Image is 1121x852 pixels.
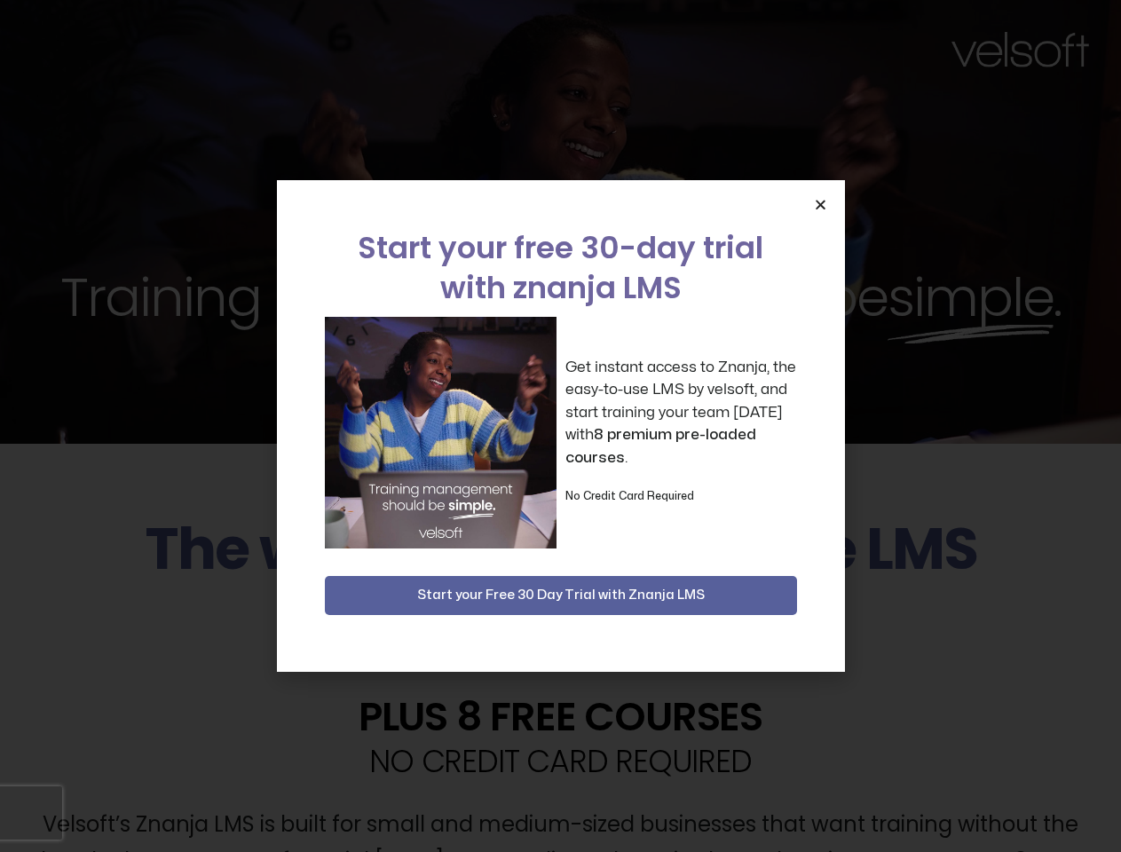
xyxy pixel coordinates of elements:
[565,491,694,501] strong: No Credit Card Required
[325,317,557,548] img: a woman sitting at her laptop dancing
[814,198,827,211] a: Close
[417,585,705,606] span: Start your Free 30 Day Trial with Znanja LMS
[325,576,797,615] button: Start your Free 30 Day Trial with Znanja LMS
[565,356,797,469] p: Get instant access to Znanja, the easy-to-use LMS by velsoft, and start training your team [DATE]...
[325,228,797,308] h2: Start your free 30-day trial with znanja LMS
[565,427,756,465] strong: 8 premium pre-loaded courses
